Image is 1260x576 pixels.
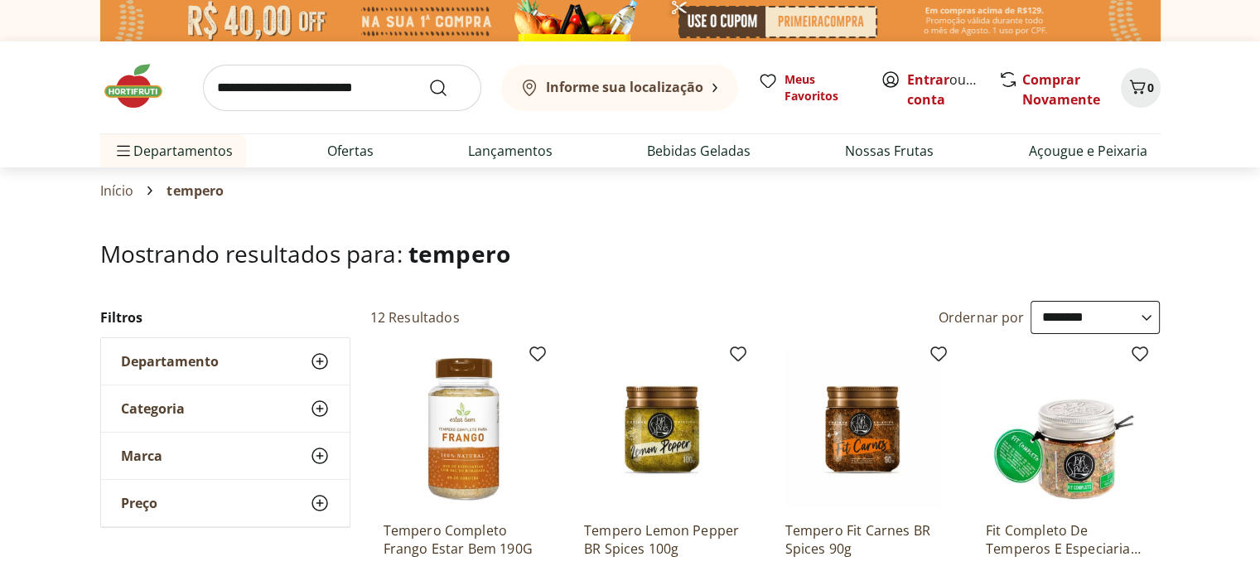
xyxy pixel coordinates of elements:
img: Hortifruti [100,61,183,111]
a: Tempero Fit Carnes BR Spices 90g [784,521,942,558]
a: Nossas Frutas [845,141,934,161]
a: Comprar Novamente [1022,70,1100,109]
img: Fit Completo De Temperos E Especiarias Br Spices - 50G [986,351,1143,508]
a: Açougue e Peixaria [1028,141,1147,161]
img: Tempero Fit Carnes BR Spices 90g [784,351,942,508]
button: Informe sua localização [501,65,738,111]
a: Meus Favoritos [758,71,861,104]
span: Meus Favoritos [784,71,861,104]
span: ou [907,70,981,109]
span: Departamentos [113,131,233,171]
button: Submit Search [428,78,468,98]
h1: Mostrando resultados para: [100,240,1161,267]
button: Marca [101,433,350,479]
img: Tempero Completo Frango Estar Bem 190G [384,351,541,508]
button: Menu [113,131,133,171]
label: Ordernar por [939,308,1025,327]
img: Tempero Lemon Pepper BR Spices 100g [584,351,741,508]
h2: 12 Resultados [370,308,460,327]
a: Tempero Lemon Pepper BR Spices 100g [584,521,741,558]
a: Bebidas Geladas [647,141,751,161]
button: Departamento [101,338,350,385]
a: Ofertas [327,141,374,161]
span: tempero [408,238,510,269]
b: Informe sua localização [546,78,703,96]
a: Fit Completo De Temperos E Especiarias Br Spices - 50G [986,521,1143,558]
span: Preço [121,495,157,511]
span: 0 [1147,80,1154,95]
input: search [203,65,481,111]
a: Criar conta [907,70,998,109]
h2: Filtros [100,301,350,334]
a: Início [100,183,134,198]
a: Lançamentos [468,141,553,161]
button: Categoria [101,385,350,432]
button: Carrinho [1121,68,1161,108]
span: Departamento [121,353,219,370]
a: Tempero Completo Frango Estar Bem 190G [384,521,541,558]
button: Preço [101,480,350,526]
span: Marca [121,448,162,464]
span: tempero [167,183,224,198]
a: Entrar [907,70,949,89]
span: Categoria [121,400,185,417]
